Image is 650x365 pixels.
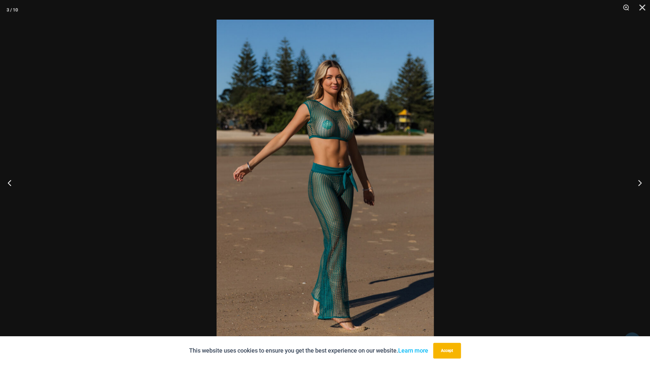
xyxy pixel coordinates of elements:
[626,166,650,199] button: Next
[398,347,428,354] a: Learn more
[189,346,428,356] p: This website uses cookies to ensure you get the best experience on our website.
[433,343,461,358] button: Accept
[217,20,434,345] img: Show Stopper Jade 366 Top 5007 pants 06
[7,5,18,15] div: 3 / 10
